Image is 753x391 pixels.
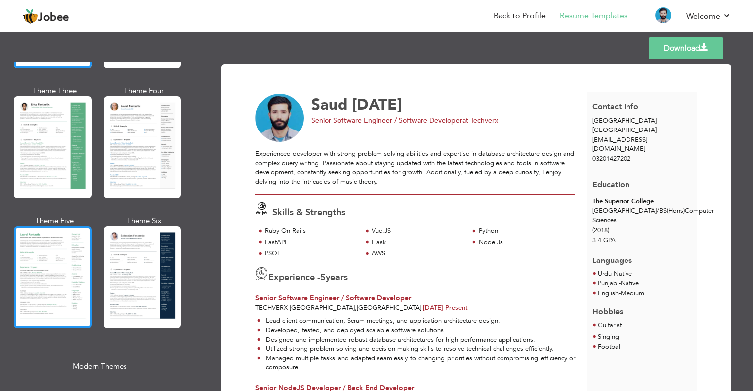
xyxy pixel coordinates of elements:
span: 03201427202 [592,154,630,163]
span: Contact Info [592,101,638,112]
li: Utilized strong problem-solving and decision-making skills to resolve technical challenges effici... [257,344,575,354]
div: Python [479,226,570,236]
div: FastAPI [265,238,356,247]
a: Jobee [22,8,69,24]
div: PSQL [265,249,356,258]
span: (2018) [592,226,609,235]
span: - [288,303,290,312]
div: Theme Five [16,216,94,226]
span: - [619,289,621,298]
a: Resume Templates [560,10,627,22]
span: Urdu [598,269,612,278]
img: No image [255,94,304,142]
img: Profile Img [655,7,671,23]
span: Experience - [268,271,320,284]
span: English [598,289,619,298]
span: [GEOGRAPHIC_DATA] BS(Hons)Computer Sciences [592,206,714,225]
a: Download [649,37,723,59]
span: Saud [311,94,348,115]
span: [DATE] [423,303,445,312]
span: [EMAIL_ADDRESS][DOMAIN_NAME] [592,135,647,154]
span: / [657,206,659,215]
span: Languages [592,248,632,266]
li: Designed and implemented robust database architectures for high-performance applications. [257,335,575,345]
span: at Techverx [462,116,498,125]
a: Welcome [686,10,731,22]
div: Modern Themes [16,356,183,377]
li: Managed multiple tasks and adapted seamlessly to changing priorities without compromising efficie... [257,354,575,372]
span: Punjabi [598,279,619,288]
li: Lead client communication, Scrum meetings, and application architecture design. [257,316,575,326]
span: Singing [598,332,619,341]
li: Developed, tested, and deployed scalable software solutions. [257,326,575,335]
li: Native [598,279,644,289]
span: Senior Software Engineer / Software Developer [255,293,411,303]
div: Theme Six [106,216,183,226]
span: 3.4 GPA [592,236,616,245]
span: Skills & Strengths [272,206,345,219]
span: - [443,303,445,312]
div: Theme Four [106,86,183,96]
span: [GEOGRAPHIC_DATA] [357,303,421,312]
span: Jobee [38,12,69,23]
span: Guitarist [598,321,622,330]
li: Native [598,269,632,279]
a: Back to Profile [494,10,546,22]
span: Football [598,342,622,351]
span: [GEOGRAPHIC_DATA] [592,116,657,125]
span: - [619,279,621,288]
span: Present [423,303,468,312]
div: The Superior College [592,197,691,206]
span: [GEOGRAPHIC_DATA] [592,126,657,134]
label: years [320,271,348,284]
span: Education [592,179,629,190]
p: Experienced developer with strong problem-solving abilities and expertise in database architectur... [255,149,575,186]
div: Vue.JS [372,226,463,236]
div: AWS [372,249,463,258]
span: Techverx [255,303,288,312]
span: | [421,303,423,312]
span: Senior Software Engineer / Software Developer [311,116,462,125]
span: - [612,269,614,278]
div: Theme Three [16,86,94,96]
span: , [355,303,357,312]
img: jobee.io [22,8,38,24]
span: [GEOGRAPHIC_DATA] [290,303,355,312]
span: Hobbies [592,306,623,317]
div: Flask [372,238,463,247]
li: Medium [598,289,644,299]
div: Node.Js [479,238,570,247]
span: 5 [320,271,326,284]
span: [DATE] [352,94,402,115]
div: Ruby On Rails [265,226,356,236]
